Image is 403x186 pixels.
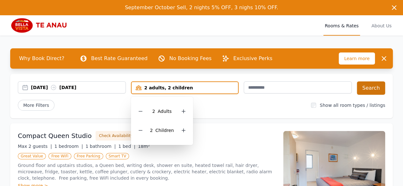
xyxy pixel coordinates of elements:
[155,128,174,133] span: Child ren
[31,84,126,91] div: [DATE] [DATE]
[54,144,83,149] span: 1 bedroom |
[85,144,116,149] span: 1 bathroom |
[18,144,52,149] span: Max 2 guests |
[106,153,129,159] span: Smart TV
[125,4,278,10] span: September October Sell, 2 nights 5% OFF, 3 nighs 10% OFF.
[323,15,360,36] a: Rooms & Rates
[48,153,71,159] span: Free WiFi
[18,131,92,140] h3: Compact Queen Studio
[74,153,103,159] span: Free Parking
[370,15,393,36] a: About Us
[152,109,155,114] span: 2
[158,109,172,114] span: Adult s
[169,55,212,62] p: No Booking Fees
[18,100,54,111] span: More Filters
[132,85,238,91] div: 2 adults, 2 children
[339,52,375,65] span: Learn more
[150,128,153,133] span: 2
[14,52,69,65] span: Why Book Direct?
[357,81,385,95] button: Search
[96,131,136,141] button: Check Availability
[233,55,272,62] p: Exclusive Perks
[18,162,276,181] p: Ground floor and upstairs studios, a Queen bed, writing desk, shower en suite, heated towel rail,...
[138,144,150,149] span: 18m²
[91,55,148,62] p: Best Rate Guaranteed
[18,153,46,159] span: Great Value
[10,18,71,33] img: Bella Vista Te Anau
[118,144,135,149] span: 1 bed |
[320,103,385,108] label: Show all room types / listings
